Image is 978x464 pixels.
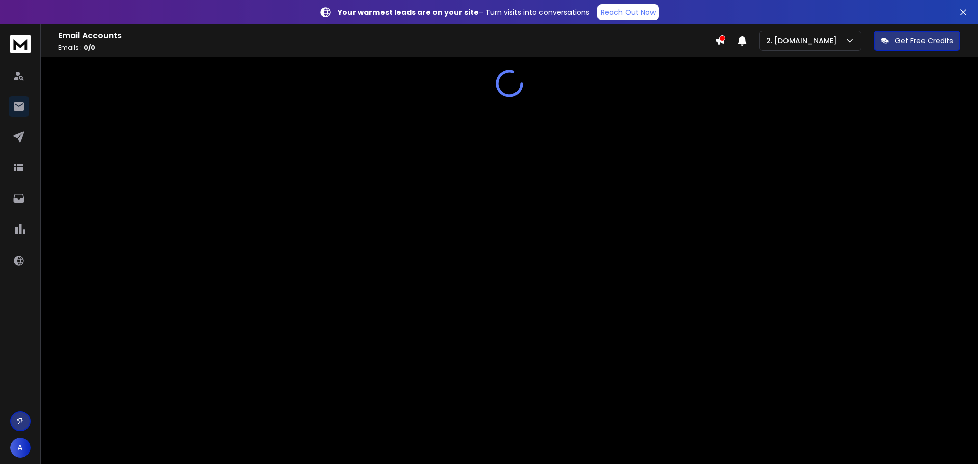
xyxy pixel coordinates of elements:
span: 0 / 0 [84,43,95,52]
button: A [10,438,31,458]
p: 2. [DOMAIN_NAME] [766,36,841,46]
strong: Your warmest leads are on your site [338,7,479,17]
button: Get Free Credits [874,31,960,51]
a: Reach Out Now [597,4,659,20]
p: – Turn visits into conversations [338,7,589,17]
p: Emails : [58,44,715,52]
p: Get Free Credits [895,36,953,46]
h1: Email Accounts [58,30,715,42]
img: logo [10,35,31,53]
p: Reach Out Now [601,7,656,17]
